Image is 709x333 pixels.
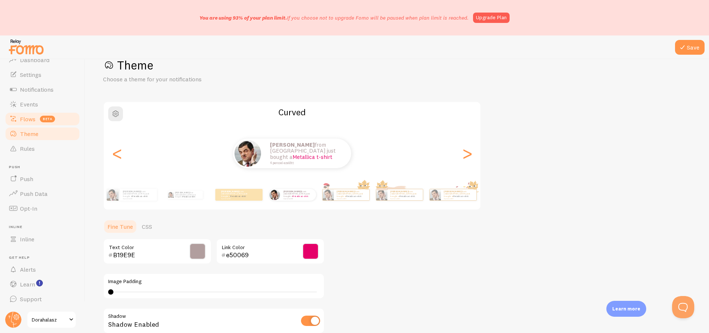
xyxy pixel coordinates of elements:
a: Support [4,292,81,306]
a: Metallica t-shirt [346,195,362,198]
p: Learn more [612,305,640,312]
span: Theme [20,130,38,137]
p: from [GEOGRAPHIC_DATA] just bought a [175,191,200,199]
small: 4 perccel ezelőtt [284,198,312,199]
img: Fomo [376,189,387,200]
a: Metallica t-shirt [453,195,469,198]
a: Metallica t-shirt [132,195,148,198]
span: Push Data [20,190,48,197]
p: from [GEOGRAPHIC_DATA] just bought a [337,190,366,199]
a: Push Data [4,186,81,201]
a: Dorahalasz [27,311,76,329]
a: CSS [137,219,157,234]
strong: [PERSON_NAME] [337,190,354,193]
p: from [GEOGRAPHIC_DATA] just bought a [270,142,344,165]
span: Notifications [20,86,54,93]
p: from [GEOGRAPHIC_DATA] just bought a [390,190,420,199]
small: 4 perccel ezelőtt [221,198,250,199]
a: Opt-In [4,201,81,216]
small: 4 perccel ezelőtt [337,198,366,199]
p: from [GEOGRAPHIC_DATA] just bought a [444,190,473,199]
strong: [PERSON_NAME] [175,191,190,194]
div: Learn more [606,301,646,317]
a: Fine Tune [103,219,137,234]
a: Push [4,171,81,186]
img: Fomo [107,189,119,201]
span: Alerts [20,266,36,273]
div: Next slide [463,127,472,180]
a: Metallica t-shirt [292,153,332,160]
strong: [PERSON_NAME] [284,190,301,193]
span: Push [9,165,81,170]
a: Upgrade Plan [473,13,510,23]
strong: [PERSON_NAME] [221,190,239,193]
small: 4 perccel ezelőtt [390,198,419,199]
img: fomo-relay-logo-orange.svg [8,37,45,56]
a: Metallica t-shirt [182,196,195,198]
a: Alerts [4,262,81,277]
strong: [PERSON_NAME] [444,190,462,193]
img: Fomo [234,140,261,167]
div: Previous slide [113,127,121,180]
iframe: Help Scout Beacon - Open [672,296,694,318]
span: Settings [20,71,41,78]
p: from [GEOGRAPHIC_DATA] just bought a [123,190,154,199]
p: If you choose not to upgrade Fomo will be paused when plan limit is reached. [199,14,469,21]
span: You are using 93% of your plan limit. [199,14,287,21]
span: Events [20,101,38,108]
span: Inline [20,235,34,243]
img: Fomo [322,189,333,200]
a: Notifications [4,82,81,97]
h1: Theme [103,58,691,73]
a: Settings [4,67,81,82]
label: Image Padding [108,278,319,285]
a: Theme [4,126,81,141]
h2: Curved [104,106,480,118]
small: 4 perccel ezelőtt [270,161,342,165]
strong: [PERSON_NAME] [123,190,141,193]
strong: [PERSON_NAME] [390,190,408,193]
a: Rules [4,141,81,156]
p: from [GEOGRAPHIC_DATA] just bought a [221,190,251,199]
small: 4 perccel ezelőtt [444,198,473,199]
span: beta [40,116,55,122]
span: Support [20,295,42,303]
a: Metallica t-shirt [292,195,308,198]
a: Inline [4,232,81,247]
strong: [PERSON_NAME] [270,141,315,148]
a: Dashboard [4,52,81,67]
span: Flows [20,115,35,123]
p: Choose a theme for your notifications [103,75,280,84]
a: Events [4,97,81,112]
img: Fomo [168,192,174,198]
p: from [GEOGRAPHIC_DATA] just bought a [284,190,313,199]
span: Get Help [9,255,81,260]
span: Push [20,175,33,183]
a: Metallica t-shirt [399,195,415,198]
span: Opt-In [20,205,37,212]
a: Metallica t-shirt [230,195,246,198]
span: Dashboard [20,56,49,64]
img: Fomo [429,189,441,200]
a: Learn [4,277,81,292]
span: Rules [20,145,35,152]
a: Flows beta [4,112,81,126]
span: Dorahalasz [32,315,67,324]
img: Fomo [269,189,280,200]
svg: <p>Watch New Feature Tutorials!</p> [36,280,43,286]
span: Learn [20,281,35,288]
span: Inline [9,225,81,230]
small: 4 perccel ezelőtt [123,198,153,199]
